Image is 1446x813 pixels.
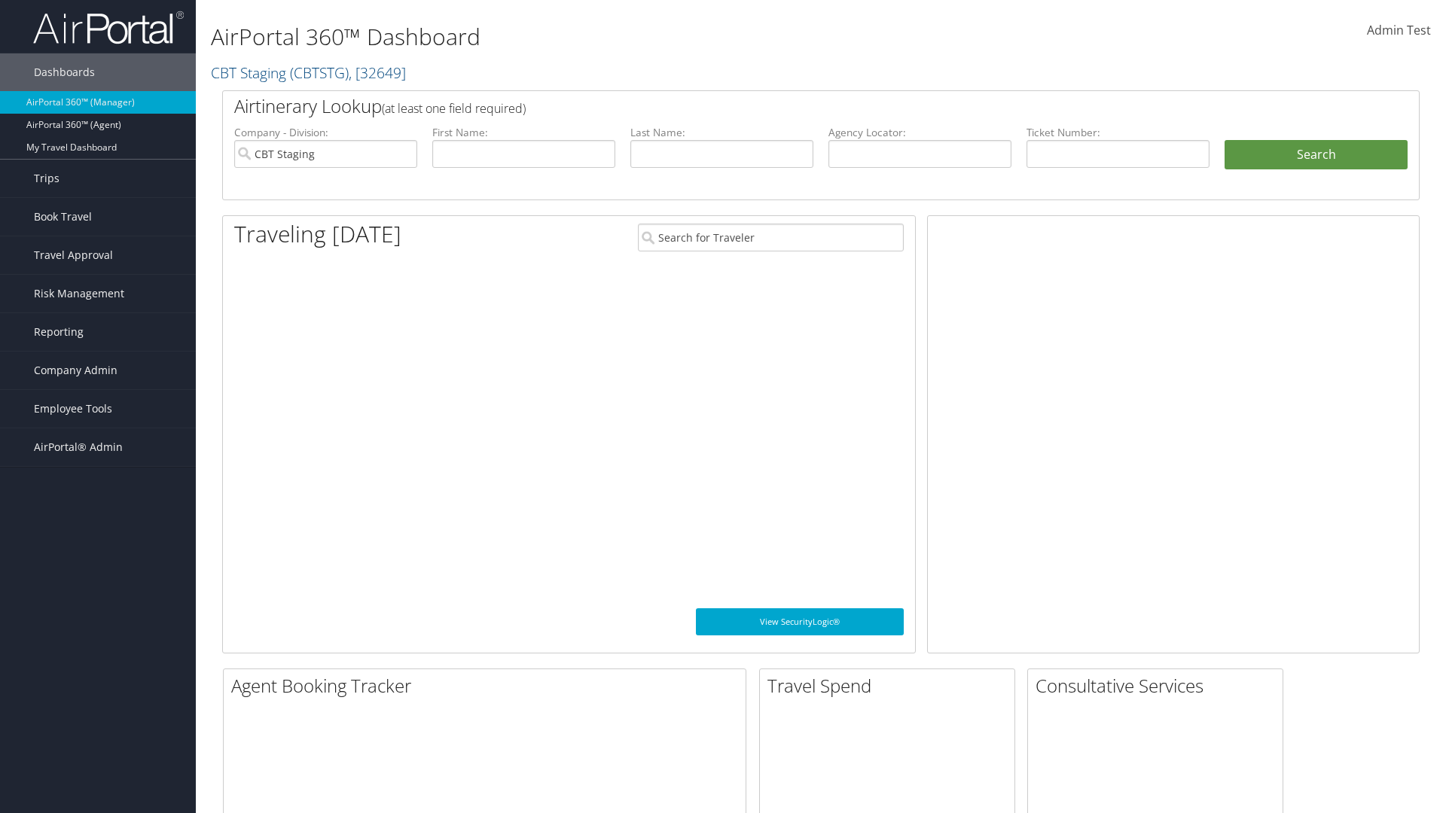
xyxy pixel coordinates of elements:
h1: AirPortal 360™ Dashboard [211,21,1024,53]
span: Dashboards [34,53,95,91]
span: Reporting [34,313,84,351]
span: , [ 32649 ] [349,62,406,83]
span: AirPortal® Admin [34,428,123,466]
span: Book Travel [34,198,92,236]
h2: Agent Booking Tracker [231,673,746,699]
img: airportal-logo.png [33,10,184,45]
label: Agency Locator: [828,125,1011,140]
span: Trips [34,160,59,197]
span: ( CBTSTG ) [290,62,349,83]
label: Company - Division: [234,125,417,140]
span: Travel Approval [34,236,113,274]
a: View SecurityLogic® [696,608,904,635]
h2: Consultative Services [1036,673,1283,699]
a: CBT Staging [211,62,406,83]
a: Admin Test [1367,8,1431,54]
h2: Airtinerary Lookup [234,93,1308,119]
span: Risk Management [34,275,124,312]
label: Ticket Number: [1027,125,1210,140]
span: Employee Tools [34,390,112,428]
h1: Traveling [DATE] [234,218,401,250]
span: (at least one field required) [382,100,526,117]
input: Search for Traveler [638,224,904,251]
span: Admin Test [1367,22,1431,38]
button: Search [1225,140,1408,170]
label: Last Name: [630,125,813,140]
span: Company Admin [34,352,117,389]
label: First Name: [432,125,615,140]
h2: Travel Spend [767,673,1014,699]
